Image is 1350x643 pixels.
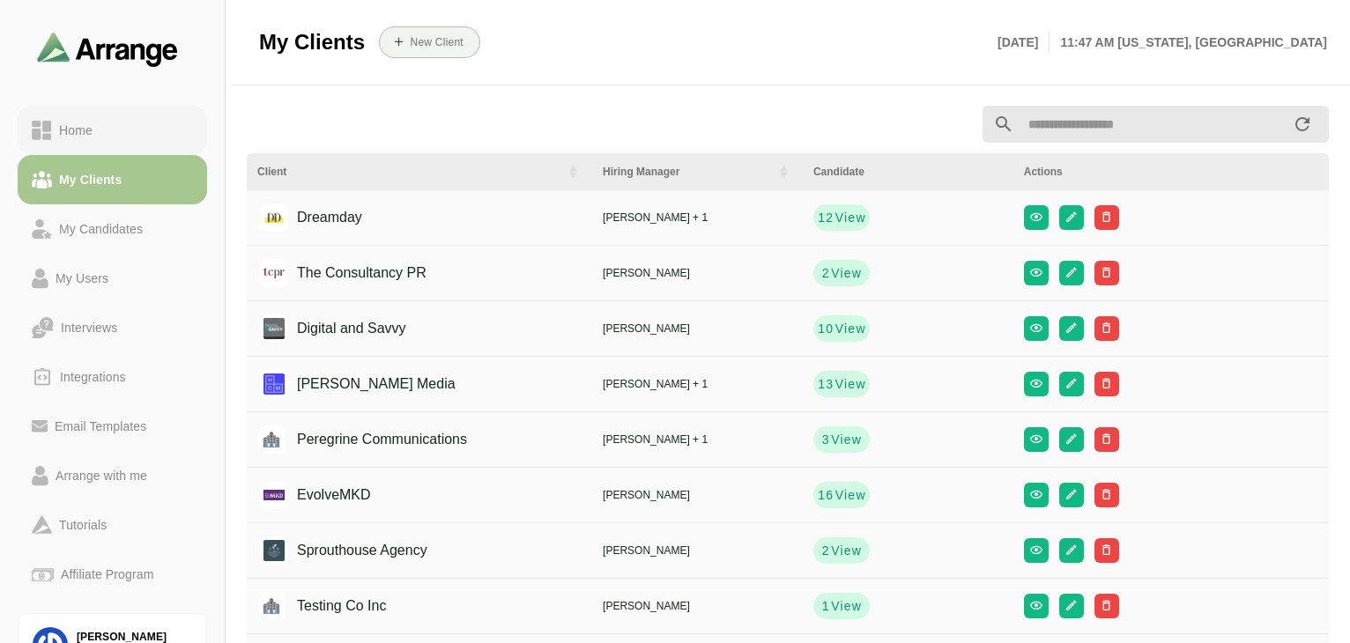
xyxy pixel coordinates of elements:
[603,376,792,392] div: [PERSON_NAME] + 1
[817,209,834,226] strong: 12
[1050,32,1327,53] p: 11:47 AM [US_STATE], [GEOGRAPHIC_DATA]
[409,36,463,48] b: New Client
[48,268,115,289] div: My Users
[813,204,870,231] button: 12View
[260,481,288,509] img: evolvemkd-logo.jpg
[18,155,207,204] a: My Clients
[260,203,288,232] img: dreamdayla_logo.jpg
[830,542,862,559] span: View
[37,32,178,66] img: arrangeai-name-small-logo.4d2b8aee.svg
[1024,164,1318,180] div: Actions
[1292,114,1313,135] i: appended action
[260,370,288,398] img: hannah_cranston_media_logo.jpg
[270,589,386,623] div: Testing Co Inc
[270,423,467,456] div: Peregrine Communications
[834,320,865,337] span: View
[257,425,286,454] img: placeholder logo
[830,597,862,615] span: View
[18,402,207,451] a: Email Templates
[260,259,288,287] img: tcpr.jpeg
[270,312,406,345] div: Digital and Savvy
[603,432,792,447] div: [PERSON_NAME] + 1
[52,120,100,141] div: Home
[257,592,286,620] img: placeholder logo
[998,32,1050,53] p: [DATE]
[603,543,792,558] div: [PERSON_NAME]
[260,536,288,565] img: sprouthouseagency_logo.jpg
[260,314,288,343] img: 1631367050045.jpg
[270,478,371,512] div: EvolveMKD
[834,209,865,226] span: View
[813,426,870,453] button: 3View
[18,106,207,155] a: Home
[48,416,153,437] div: Email Templates
[813,164,1003,180] div: Candidate
[834,486,865,504] span: View
[813,260,870,286] button: 2View
[603,321,792,336] div: [PERSON_NAME]
[54,317,124,338] div: Interviews
[18,352,207,402] a: Integrations
[603,265,792,281] div: [PERSON_NAME]
[821,264,830,282] strong: 2
[259,29,365,55] span: My Clients
[813,537,870,564] button: 2View
[53,366,133,388] div: Integrations
[834,375,865,393] span: View
[270,534,427,567] div: Sprouthouse Agency
[830,431,862,448] span: View
[603,210,792,225] div: [PERSON_NAME] + 1
[813,593,870,619] button: 1View
[54,564,160,585] div: Affiliate Program
[52,514,114,536] div: Tutorials
[52,218,150,240] div: My Candidates
[270,367,456,401] div: [PERSON_NAME] Media
[821,431,830,448] strong: 3
[18,500,207,550] a: Tutorials
[18,303,207,352] a: Interviews
[270,256,427,290] div: The Consultancy PR
[603,487,792,503] div: [PERSON_NAME]
[813,315,870,342] button: 10View
[52,169,129,190] div: My Clients
[813,371,870,397] button: 13View
[603,164,766,180] div: Hiring Manager
[817,486,834,504] strong: 16
[830,264,862,282] span: View
[379,26,480,58] button: New Client
[813,482,870,508] button: 16View
[817,320,834,337] strong: 10
[257,164,555,180] div: Client
[18,451,207,500] a: Arrange with me
[817,375,834,393] strong: 13
[18,204,207,254] a: My Candidates
[821,542,830,559] strong: 2
[48,465,154,486] div: Arrange with me
[821,597,830,615] strong: 1
[18,550,207,599] a: Affiliate Program
[270,201,362,234] div: Dreamday
[603,598,792,614] div: [PERSON_NAME]
[18,254,207,303] a: My Users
